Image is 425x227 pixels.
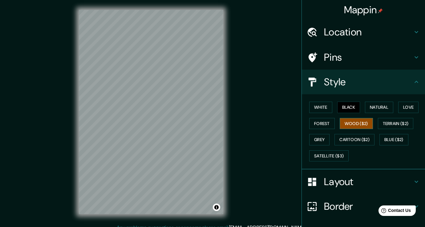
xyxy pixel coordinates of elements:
[334,134,374,145] button: Cartoon ($2)
[79,10,223,214] canvas: Map
[365,102,393,113] button: Natural
[324,76,413,88] h4: Style
[398,102,419,113] button: Love
[302,20,425,44] div: Location
[302,45,425,70] div: Pins
[324,200,413,213] h4: Border
[324,51,413,63] h4: Pins
[309,134,330,145] button: Grey
[340,118,373,129] button: Wood ($2)
[344,4,383,16] h4: Mappin
[302,169,425,194] div: Layout
[309,102,332,113] button: White
[370,203,418,220] iframe: Help widget launcher
[379,134,408,145] button: Blue ($2)
[337,102,360,113] button: Black
[309,150,349,162] button: Satellite ($3)
[302,194,425,219] div: Border
[302,70,425,94] div: Style
[309,118,335,129] button: Forest
[324,26,413,38] h4: Location
[378,118,414,129] button: Terrain ($2)
[324,176,413,188] h4: Layout
[213,204,220,211] button: Toggle attribution
[378,8,383,13] img: pin-icon.png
